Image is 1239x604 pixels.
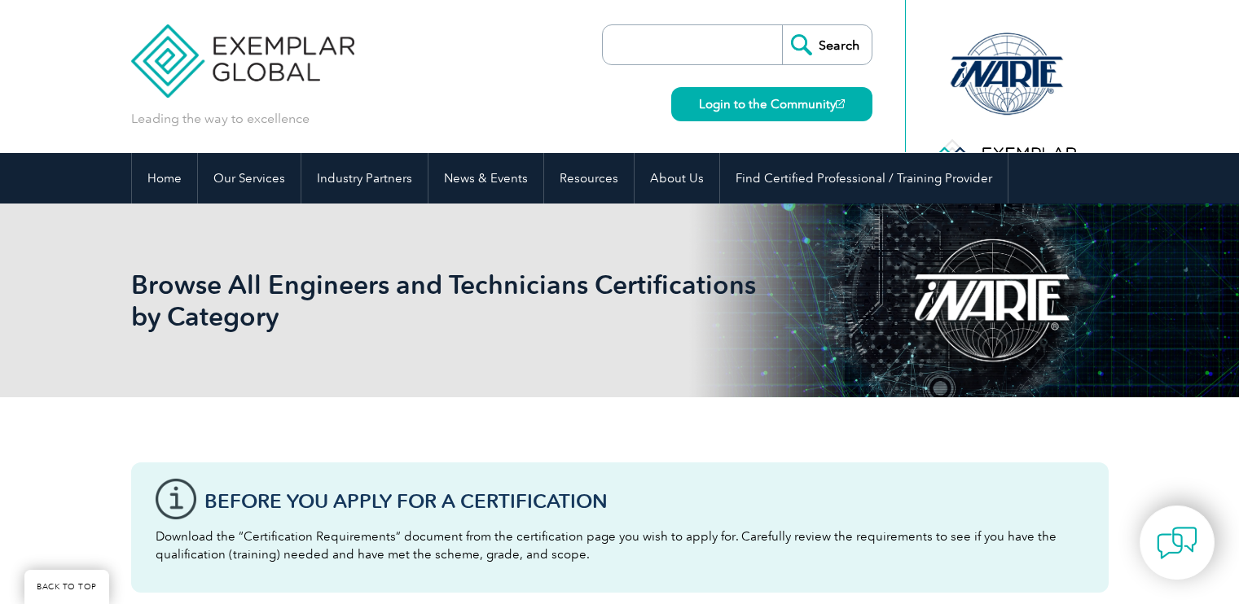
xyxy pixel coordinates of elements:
a: BACK TO TOP [24,570,109,604]
a: Industry Partners [301,153,428,204]
img: contact-chat.png [1157,523,1197,563]
a: News & Events [428,153,543,204]
img: open_square.png [836,99,845,108]
p: Download the “Certification Requirements” document from the certification page you wish to apply ... [156,527,1084,563]
a: About Us [635,153,719,204]
input: Search [782,25,872,64]
a: Resources [544,153,634,204]
a: Find Certified Professional / Training Provider [720,153,1008,204]
a: Home [132,153,197,204]
p: Leading the way to excellence [131,110,310,128]
h3: Before You Apply For a Certification [204,491,1084,511]
h1: Browse All Engineers and Technicians Certifications by Category [131,269,757,332]
a: Our Services [198,153,301,204]
a: Login to the Community [671,87,872,121]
